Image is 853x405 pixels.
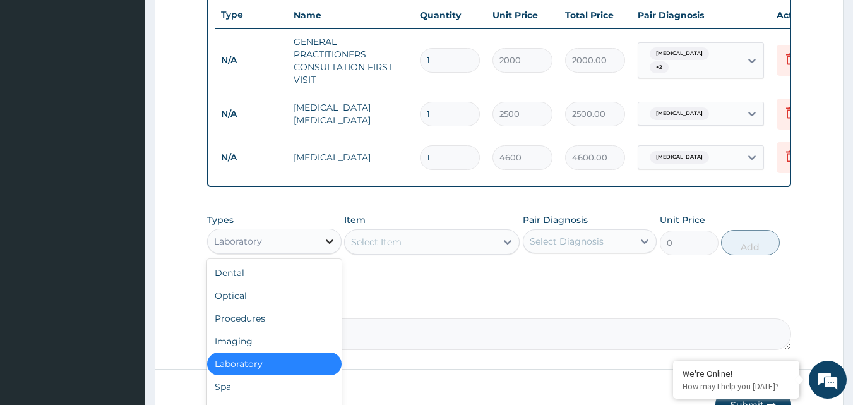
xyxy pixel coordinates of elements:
div: Laboratory [214,235,262,248]
th: Total Price [559,3,631,28]
div: Laboratory [207,353,342,375]
div: We're Online! [683,368,790,379]
div: Spa [207,375,342,398]
span: + 2 [650,61,669,74]
textarea: Type your message and hit 'Enter' [6,270,241,315]
img: d_794563401_company_1708531726252_794563401 [23,63,51,95]
td: [MEDICAL_DATA] [287,145,414,170]
th: Name [287,3,414,28]
div: Imaging [207,330,342,353]
td: N/A [215,49,287,72]
div: Procedures [207,307,342,330]
div: Select Item [351,236,402,248]
span: [MEDICAL_DATA] [650,151,709,164]
span: [MEDICAL_DATA] [650,107,709,120]
div: Chat with us now [66,71,212,87]
label: Types [207,215,234,226]
th: Quantity [414,3,486,28]
span: We're online! [73,122,174,250]
td: [MEDICAL_DATA] [MEDICAL_DATA] [287,95,414,133]
button: Add [721,230,780,255]
th: Pair Diagnosis [631,3,770,28]
div: Dental [207,262,342,284]
th: Unit Price [486,3,559,28]
div: Select Diagnosis [530,235,604,248]
div: Optical [207,284,342,307]
p: How may I help you today? [683,381,790,392]
span: [MEDICAL_DATA] [650,47,709,60]
th: Actions [770,3,833,28]
div: Minimize live chat window [207,6,237,37]
td: GENERAL PRACTITIONERS CONSULTATION FIRST VISIT [287,29,414,92]
th: Type [215,3,287,27]
label: Comment [207,301,792,311]
label: Item [344,214,366,226]
td: N/A [215,102,287,126]
label: Unit Price [660,214,705,226]
label: Pair Diagnosis [523,214,588,226]
td: N/A [215,146,287,169]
